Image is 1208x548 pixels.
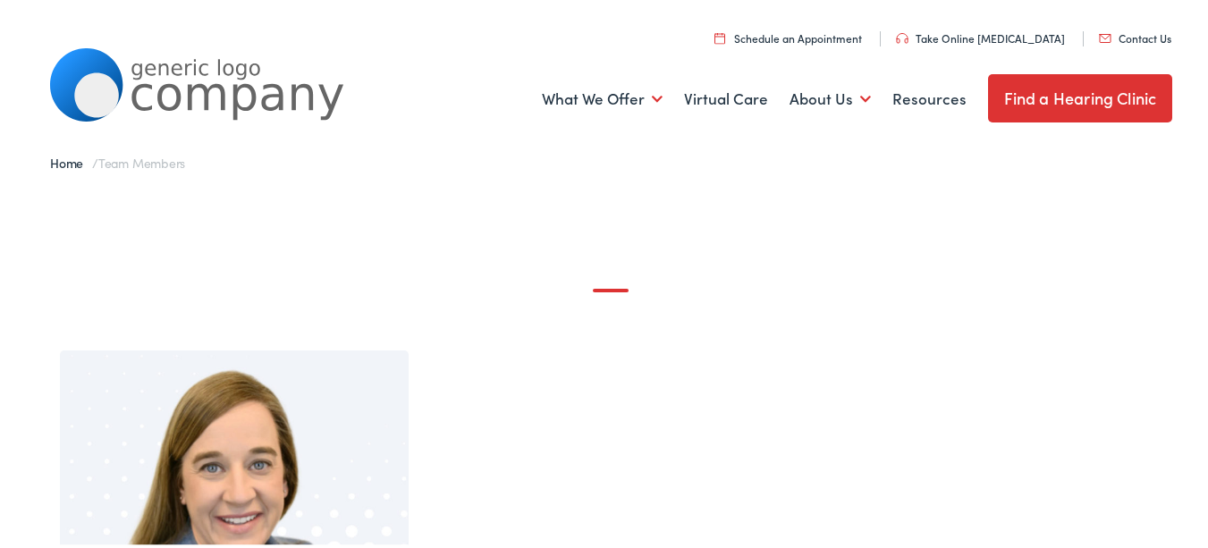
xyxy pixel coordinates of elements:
a: Take Online [MEDICAL_DATA] [896,28,1065,43]
a: About Us [790,63,871,130]
span: / [50,151,185,169]
a: Schedule an Appointment [714,28,862,43]
span: Team Members [98,151,185,169]
a: What We Offer [542,63,663,130]
a: Contact Us [1099,28,1171,43]
a: Resources [892,63,967,130]
img: utility icon [896,30,908,41]
a: Find a Hearing Clinic [988,72,1173,120]
a: Virtual Care [684,63,768,130]
a: Home [50,151,92,169]
img: utility icon [714,30,725,41]
img: utility icon [1099,31,1111,40]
